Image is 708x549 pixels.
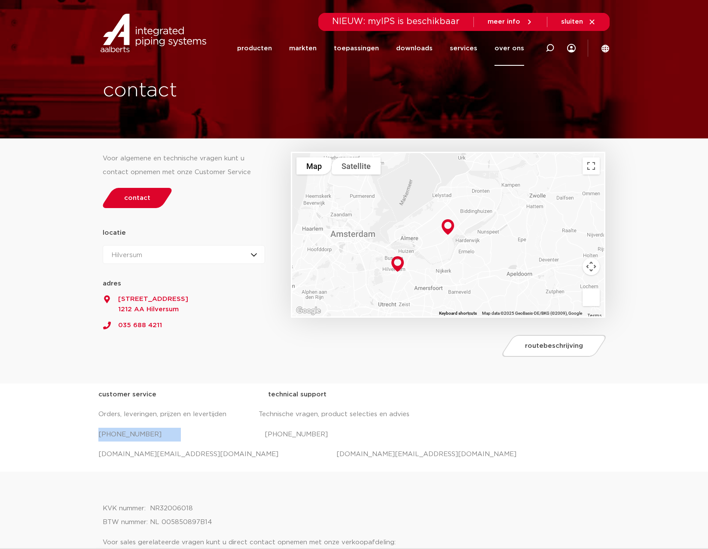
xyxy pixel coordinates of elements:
[103,152,265,179] div: Voor algemene en technische vragen kunt u contact opnemen met onze Customer Service
[583,258,600,275] button: Map camera controls
[439,310,477,316] button: Keyboard shortcuts
[561,18,596,26] a: sluiten
[583,289,600,306] button: Drag Pegman onto the map to open Street View
[103,77,385,104] h1: contact
[98,408,610,421] p: Orders, leveringen, prijzen en levertijden Technische vragen, product selecties en advies
[334,31,379,66] a: toepassingen
[124,195,150,201] span: contact
[237,31,524,66] nav: Menu
[488,18,533,26] a: meer info
[587,313,601,318] a: Terms (opens in new tab)
[103,502,605,529] p: KVK nummer: NR32006018 BTW nummer: NL 005850897B14
[332,157,381,175] button: Show satellite imagery
[567,31,576,66] div: my IPS
[289,31,317,66] a: markten
[237,31,272,66] a: producten
[296,157,332,175] button: Show street map
[98,391,327,398] strong: customer service technical support
[294,305,323,316] img: Google
[98,448,610,461] p: [DOMAIN_NAME][EMAIL_ADDRESS][DOMAIN_NAME] [DOMAIN_NAME][EMAIL_ADDRESS][DOMAIN_NAME]
[500,335,608,357] a: routebeschrijving
[396,31,433,66] a: downloads
[103,230,126,236] strong: locatie
[561,18,583,25] span: sluiten
[101,188,174,208] a: contact
[112,252,142,258] span: Hilversum
[494,31,524,66] a: over ons
[525,343,583,349] span: routebeschrijving
[482,311,582,316] span: Map data ©2025 GeoBasis-DE/BKG (©2009), Google
[488,18,520,25] span: meer info
[98,428,610,442] p: [PHONE_NUMBER] [PHONE_NUMBER]
[583,157,600,175] button: Toggle fullscreen view
[450,31,477,66] a: services
[294,305,323,316] a: Open this area in Google Maps (opens a new window)
[332,17,460,26] span: NIEUW: myIPS is beschikbaar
